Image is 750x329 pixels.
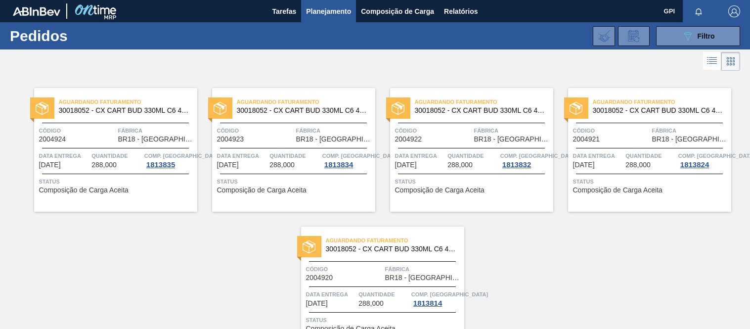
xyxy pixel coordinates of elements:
[656,26,740,46] button: Filtro
[197,88,375,212] a: statusAguardando Faturamento30018052 - CX CART BUD 330ML C6 429 298GCódigo2004923FábricaBR18 - [G...
[39,187,129,194] span: Composição de Carga Aceita
[303,240,315,253] img: status
[683,4,714,18] button: Notificações
[217,161,239,169] span: 29/09/2025
[573,126,650,136] span: Código
[553,88,731,212] a: statusAguardando Faturamento30018052 - CX CART BUD 330ML C6 429 298GCódigo2004921FábricaBR18 - [G...
[411,289,462,307] a: Comp. [GEOGRAPHIC_DATA]1813814
[237,97,375,107] span: Aguardando Faturamento
[395,136,422,143] span: 2004922
[678,151,729,169] a: Comp. [GEOGRAPHIC_DATA]1813824
[10,30,152,42] h1: Pedidos
[395,161,417,169] span: 01/10/2025
[217,136,244,143] span: 2004923
[444,5,478,17] span: Relatórios
[573,161,595,169] span: 03/10/2025
[36,102,48,115] img: status
[395,187,485,194] span: Composição de Carga Aceita
[593,107,723,114] span: 30018052 - CX CART BUD 330ML C6 429 298G
[411,299,444,307] div: 1813814
[306,5,351,17] span: Planejamento
[500,161,533,169] div: 1813832
[144,151,195,169] a: Comp. [GEOGRAPHIC_DATA]1813835
[306,289,356,299] span: Data entrega
[144,161,177,169] div: 1813835
[358,300,384,307] span: 288,000
[322,151,373,169] a: Comp. [GEOGRAPHIC_DATA]1813834
[593,97,731,107] span: Aguardando Faturamento
[652,126,729,136] span: Fábrica
[296,136,373,143] span: BR18 - Pernambuco
[728,5,740,17] img: Logout
[593,26,615,46] div: Importar Negociações dos Pedidos
[59,97,197,107] span: Aguardando Faturamento
[500,151,551,169] a: Comp. [GEOGRAPHIC_DATA]1813832
[392,102,404,115] img: status
[395,126,472,136] span: Código
[415,97,553,107] span: Aguardando Faturamento
[91,161,117,169] span: 288,000
[19,88,197,212] a: statusAguardando Faturamento30018052 - CX CART BUD 330ML C6 429 298GCódigo2004924FábricaBR18 - [G...
[570,102,582,115] img: status
[698,32,715,40] span: Filtro
[306,300,328,307] span: 06/10/2025
[474,126,551,136] span: Fábrica
[322,151,399,161] span: Comp. Carga
[13,7,60,16] img: TNhmsLtSVTkK8tSr43FrP2fwEKptu5GPRR3wAAAABJRU5ErkJggg==
[385,264,462,274] span: Fábrica
[474,136,551,143] span: BR18 - Pernambuco
[269,161,295,169] span: 288,000
[217,151,267,161] span: Data entrega
[39,161,61,169] span: 26/09/2025
[217,126,294,136] span: Código
[306,264,383,274] span: Código
[322,161,355,169] div: 1813834
[625,161,651,169] span: 288,000
[395,151,445,161] span: Data entrega
[237,107,367,114] span: 30018052 - CX CART BUD 330ML C6 429 298G
[385,274,462,282] span: BR18 - Pernambuco
[269,151,320,161] span: Quantidade
[573,151,623,161] span: Data entrega
[411,289,488,299] span: Comp. Carga
[39,136,66,143] span: 2004924
[361,5,434,17] span: Composição de Carga
[217,177,373,187] span: Status
[415,107,545,114] span: 30018052 - CX CART BUD 330ML C6 429 298G
[59,107,189,114] span: 30018052 - CX CART BUD 330ML C6 429 298G
[447,151,498,161] span: Quantidade
[703,52,721,71] div: Visão em Lista
[625,151,676,161] span: Quantidade
[118,136,195,143] span: BR18 - Pernambuco
[358,289,409,299] span: Quantidade
[118,126,195,136] span: Fábrica
[306,274,333,282] span: 2004920
[217,187,307,194] span: Composição de Carga Aceita
[573,136,600,143] span: 2004921
[573,187,662,194] span: Composição de Carga Aceita
[652,136,729,143] span: BR18 - Pernambuco
[39,177,195,187] span: Status
[39,126,116,136] span: Código
[447,161,473,169] span: 288,000
[214,102,226,115] img: status
[91,151,142,161] span: Quantidade
[296,126,373,136] span: Fábrica
[39,151,89,161] span: Data entrega
[721,52,740,71] div: Visão em Cards
[272,5,296,17] span: Tarefas
[573,177,729,187] span: Status
[375,88,553,212] a: statusAguardando Faturamento30018052 - CX CART BUD 330ML C6 429 298GCódigo2004922FábricaBR18 - [G...
[395,177,551,187] span: Status
[500,151,577,161] span: Comp. Carga
[618,26,650,46] div: Solicitação de Revisão de Pedidos
[326,245,456,253] span: 30018052 - CX CART BUD 330ML C6 429 298G
[144,151,221,161] span: Comp. Carga
[306,315,462,325] span: Status
[326,235,464,245] span: Aguardando Faturamento
[678,161,711,169] div: 1813824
